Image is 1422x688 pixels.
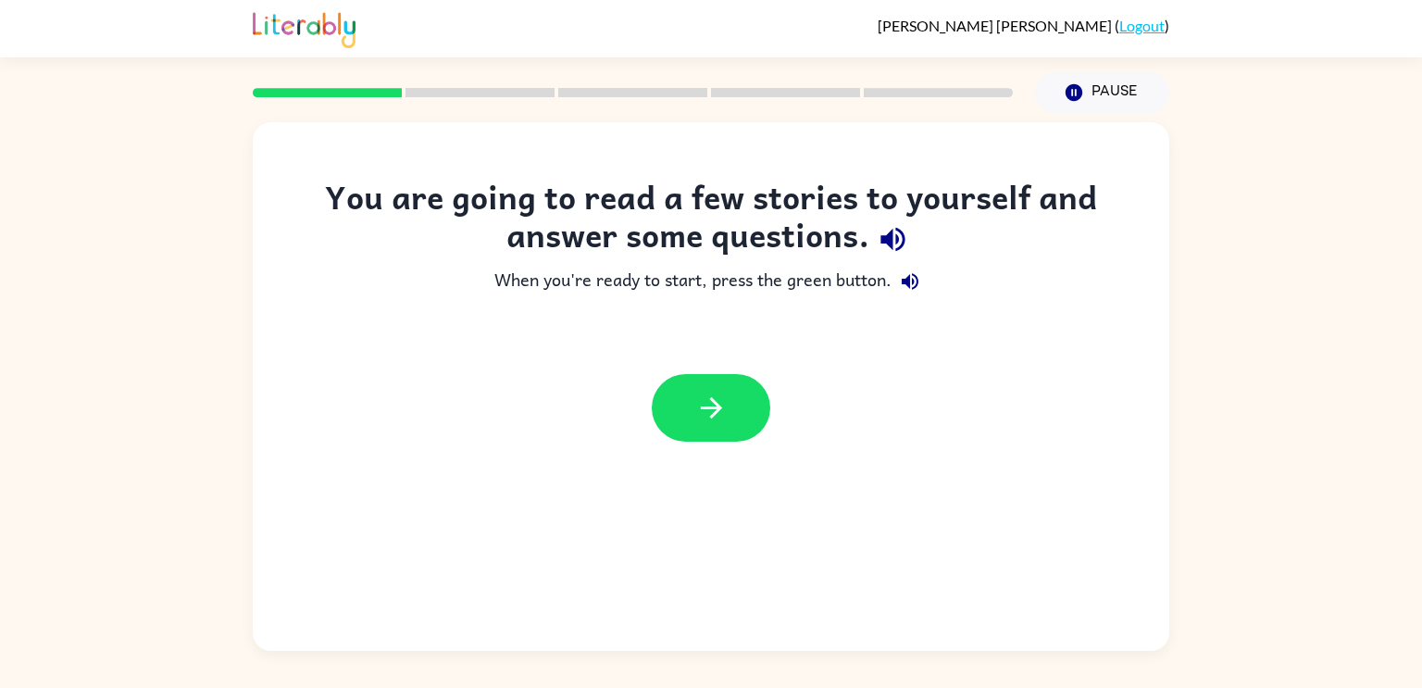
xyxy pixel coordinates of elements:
[878,17,1169,34] div: ( )
[1035,71,1169,114] button: Pause
[878,17,1115,34] span: [PERSON_NAME] [PERSON_NAME]
[253,7,355,48] img: Literably
[290,263,1132,300] div: When you're ready to start, press the green button.
[290,178,1132,263] div: You are going to read a few stories to yourself and answer some questions.
[1119,17,1165,34] a: Logout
